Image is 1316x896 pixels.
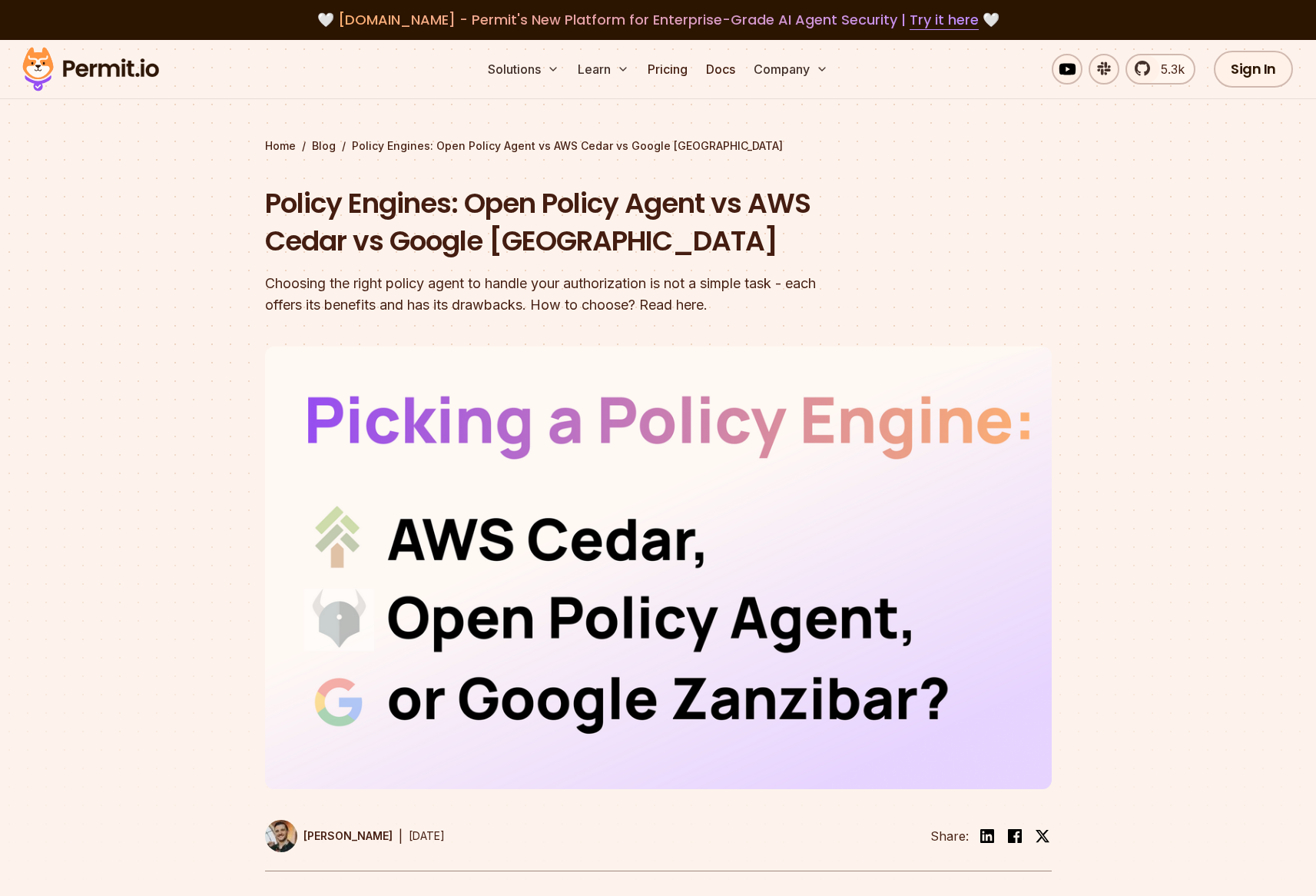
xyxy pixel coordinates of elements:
a: Docs [700,54,741,85]
a: Try it here [910,10,979,30]
div: Choosing the right policy agent to handle your authorization is not a simple task - each offers i... [265,273,855,316]
h1: Policy Engines: Open Policy Agent vs AWS Cedar vs Google [GEOGRAPHIC_DATA] [265,184,855,261]
span: 5.3k [1152,60,1185,78]
img: twitter [1035,828,1050,844]
time: [DATE] [409,829,445,842]
button: Learn [572,54,635,85]
img: linkedin [978,827,996,845]
a: Blog [312,138,336,154]
a: 5.3k [1125,54,1195,85]
img: Daniel Bass [265,820,297,852]
li: Share: [930,827,969,845]
a: Sign In [1214,51,1293,88]
span: [DOMAIN_NAME] - Permit's New Platform for Enterprise-Grade AI Agent Security | [338,10,979,29]
a: Home [265,138,296,154]
button: Solutions [482,54,565,85]
div: | [399,827,403,845]
p: [PERSON_NAME] [303,828,393,844]
img: Permit logo [15,43,166,95]
div: 🤍 🤍 [37,9,1279,31]
img: Policy Engines: Open Policy Agent vs AWS Cedar vs Google Zanzibar [265,347,1052,789]
a: [PERSON_NAME] [265,820,393,852]
button: Company [748,54,834,85]
a: Pricing [641,54,694,85]
div: / / [265,138,1052,154]
img: facebook [1006,827,1024,845]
